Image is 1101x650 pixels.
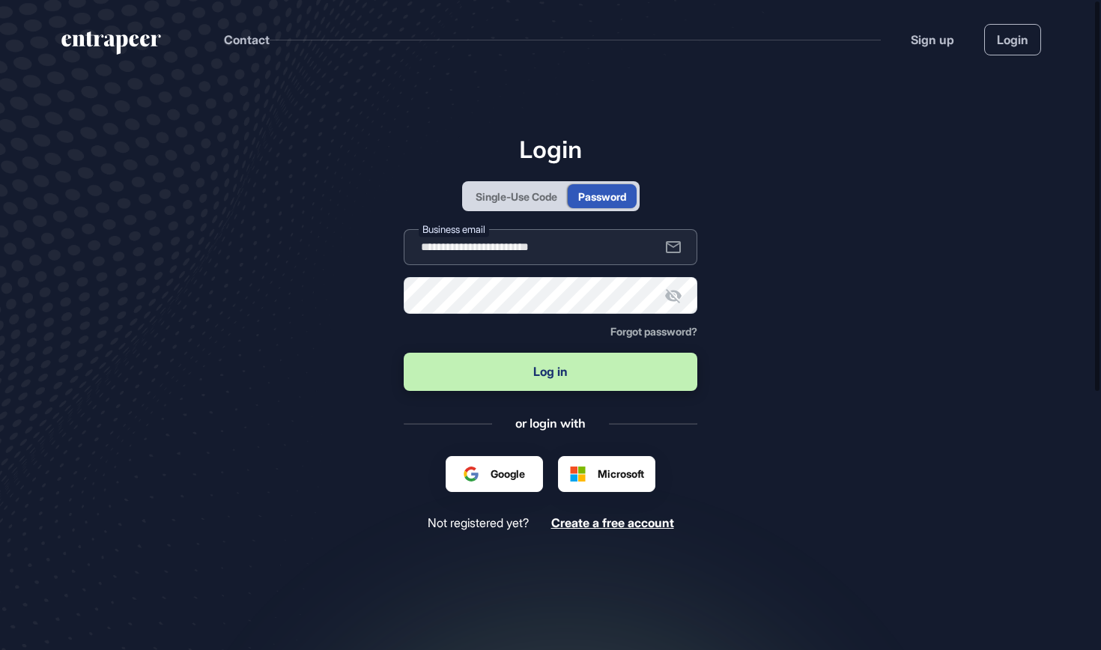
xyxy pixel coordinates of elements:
div: or login with [515,415,586,431]
a: Create a free account [551,516,674,530]
div: Password [578,189,626,204]
label: Business email [419,222,489,237]
a: Login [984,24,1041,55]
span: Create a free account [551,515,674,530]
div: Single-Use Code [476,189,557,204]
a: Forgot password? [610,326,697,338]
h1: Login [404,135,697,163]
a: Sign up [911,31,954,49]
span: Forgot password? [610,325,697,338]
span: Microsoft [598,466,644,482]
span: Not registered yet? [428,516,529,530]
a: entrapeer-logo [60,31,163,60]
button: Log in [404,353,697,391]
button: Contact [224,30,270,49]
